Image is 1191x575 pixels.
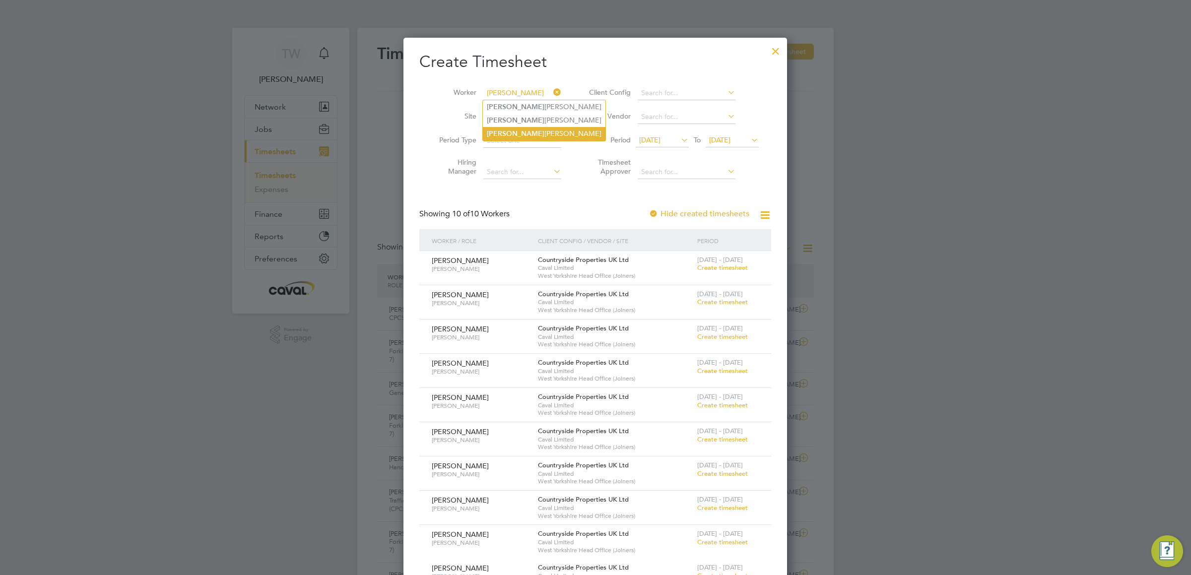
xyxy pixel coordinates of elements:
input: Search for... [638,86,735,100]
span: Create timesheet [697,504,748,512]
div: Period [695,229,761,252]
span: To [691,133,704,146]
span: [DATE] - [DATE] [697,392,743,401]
input: Search for... [638,165,735,179]
span: [DATE] - [DATE] [697,324,743,332]
span: Countryside Properties UK Ltd [538,529,629,538]
span: [DATE] - [DATE] [697,461,743,469]
span: Caval Limited [538,333,692,341]
label: Hide created timesheets [649,209,749,219]
span: [PERSON_NAME] [432,359,489,368]
div: Worker / Role [429,229,535,252]
span: Countryside Properties UK Ltd [538,392,629,401]
li: [PERSON_NAME] [483,127,605,140]
span: [PERSON_NAME] [432,427,489,436]
label: Period [586,135,631,144]
span: Countryside Properties UK Ltd [538,358,629,367]
span: [DATE] - [DATE] [697,563,743,572]
span: [PERSON_NAME] [432,393,489,402]
span: [PERSON_NAME] [432,402,530,410]
h2: Create Timesheet [419,52,771,72]
label: Timesheet Approver [586,158,631,176]
span: West Yorkshire Head Office (Joiners) [538,477,692,485]
b: [PERSON_NAME] [487,129,544,138]
b: [PERSON_NAME] [487,103,544,111]
li: [PERSON_NAME] [483,100,605,114]
b: [PERSON_NAME] [487,116,544,125]
span: [DATE] - [DATE] [697,495,743,504]
label: Period Type [432,135,476,144]
label: Vendor [586,112,631,121]
span: Countryside Properties UK Ltd [538,427,629,435]
span: Countryside Properties UK Ltd [538,256,629,264]
span: [PERSON_NAME] [432,461,489,470]
input: Search for... [483,86,561,100]
span: [DATE] - [DATE] [697,290,743,298]
span: [DATE] - [DATE] [697,256,743,264]
span: [PERSON_NAME] [432,368,530,376]
span: Create timesheet [697,401,748,409]
span: [PERSON_NAME] [432,436,530,444]
span: [PERSON_NAME] [432,324,489,333]
span: [PERSON_NAME] [432,539,530,547]
span: [PERSON_NAME] [432,505,530,512]
span: Caval Limited [538,298,692,306]
span: Create timesheet [697,263,748,272]
span: Create timesheet [697,469,748,478]
span: West Yorkshire Head Office (Joiners) [538,443,692,451]
li: [PERSON_NAME] [483,114,605,127]
span: Create timesheet [697,332,748,341]
span: [PERSON_NAME] [432,299,530,307]
span: [DATE] - [DATE] [697,358,743,367]
span: Caval Limited [538,538,692,546]
span: 10 of [452,209,470,219]
button: Engage Resource Center [1151,535,1183,567]
span: [PERSON_NAME] [432,530,489,539]
span: West Yorkshire Head Office (Joiners) [538,272,692,280]
span: West Yorkshire Head Office (Joiners) [538,306,692,314]
span: [PERSON_NAME] [432,265,530,273]
label: Hiring Manager [432,158,476,176]
span: [PERSON_NAME] [432,333,530,341]
span: Caval Limited [538,470,692,478]
span: [PERSON_NAME] [432,564,489,573]
input: Search for... [638,110,735,124]
span: Caval Limited [538,401,692,409]
span: [PERSON_NAME] [432,290,489,299]
span: [DATE] - [DATE] [697,529,743,538]
div: Showing [419,209,512,219]
span: West Yorkshire Head Office (Joiners) [538,512,692,520]
span: West Yorkshire Head Office (Joiners) [538,340,692,348]
span: [PERSON_NAME] [432,496,489,505]
span: Caval Limited [538,264,692,272]
span: Caval Limited [538,504,692,512]
span: Create timesheet [697,435,748,444]
span: West Yorkshire Head Office (Joiners) [538,409,692,417]
span: West Yorkshire Head Office (Joiners) [538,375,692,383]
span: Countryside Properties UK Ltd [538,495,629,504]
span: Caval Limited [538,436,692,444]
span: West Yorkshire Head Office (Joiners) [538,546,692,554]
span: [PERSON_NAME] [432,256,489,265]
span: Create timesheet [697,538,748,546]
span: [PERSON_NAME] [432,470,530,478]
span: Countryside Properties UK Ltd [538,290,629,298]
label: Site [432,112,476,121]
span: [DATE] - [DATE] [697,427,743,435]
span: Countryside Properties UK Ltd [538,461,629,469]
div: Client Config / Vendor / Site [535,229,695,252]
span: [DATE] [709,135,730,144]
span: Caval Limited [538,367,692,375]
span: [DATE] [639,135,661,144]
span: Countryside Properties UK Ltd [538,324,629,332]
input: Search for... [483,165,561,179]
label: Client Config [586,88,631,97]
span: Create timesheet [697,367,748,375]
span: 10 Workers [452,209,510,219]
span: Create timesheet [697,298,748,306]
span: Countryside Properties UK Ltd [538,563,629,572]
label: Worker [432,88,476,97]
